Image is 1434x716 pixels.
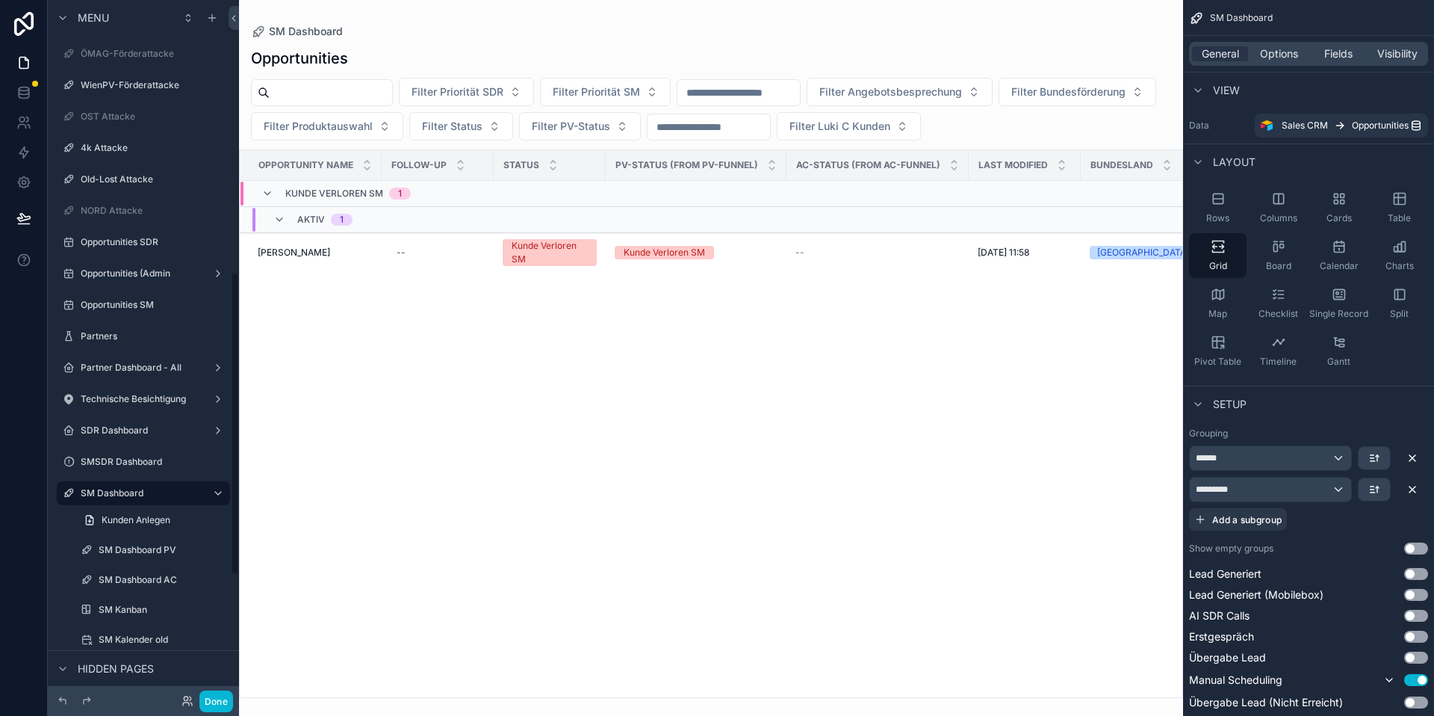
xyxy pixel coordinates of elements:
button: Table [1371,185,1428,230]
button: Gantt [1310,329,1368,374]
button: Single Record [1310,281,1368,326]
span: Single Record [1309,308,1368,320]
a: Old-Lost Attacke [57,167,230,191]
a: SMSDR Dashboard [57,450,230,474]
button: Board [1250,233,1307,278]
label: SM Kalender old [99,634,227,646]
label: Data [1189,120,1249,132]
a: Sales CRMOpportunities [1255,114,1428,138]
label: Old-Lost Attacke [81,173,227,185]
span: Grid [1209,260,1227,272]
span: Fields [1324,46,1353,61]
button: Pivot Table [1189,329,1247,374]
span: Manual Scheduling [1189,673,1282,688]
span: AC-Status (from AC-Funnel) [796,159,940,171]
span: Status [503,159,539,171]
span: Columns [1260,212,1297,224]
button: Add a subgroup [1189,508,1287,531]
a: SM Dashboard AC [75,568,230,592]
label: Grouping [1189,428,1228,439]
span: Menu [78,10,109,25]
button: Rows [1189,185,1247,230]
span: Sales CRM [1282,120,1328,132]
span: Bundesland [1090,159,1153,171]
a: ÖMAG-Förderattacke [57,42,230,66]
button: Charts [1371,233,1428,278]
span: Table [1388,212,1411,224]
span: Übergabe Lead [1189,650,1266,665]
a: Opportunities SM [57,293,230,317]
a: WienPV-Förderattacke [57,73,230,97]
span: Cards [1326,212,1352,224]
button: Done [199,691,233,712]
button: Checklist [1250,281,1307,326]
label: 4k Attacke [81,142,227,154]
label: SM Dashboard PV [99,544,227,556]
span: Layout [1213,155,1255,170]
a: SM Dashboard PV [75,538,230,562]
a: Opportunities (Admin [57,262,230,286]
span: Pivot Table [1194,356,1241,368]
label: Partners [81,330,227,342]
button: Timeline [1250,329,1307,374]
span: Lead Generiert (Mobilebox) [1189,587,1323,602]
button: Calendar [1310,233,1368,278]
a: Partner Dashboard - All [57,356,230,380]
button: Cards [1310,185,1368,230]
img: Airtable Logo [1261,120,1273,132]
span: PV-Status (from PV-Funnel) [615,159,758,171]
span: Lead Generiert [1189,567,1261,581]
span: SM Dashboard [1210,12,1273,24]
span: Board [1266,260,1291,272]
span: Kunden Anlegen [102,514,170,526]
a: SM Dashboard [57,481,230,505]
span: Map [1208,308,1227,320]
span: AI SDR Calls [1189,608,1250,623]
a: Opportunities SDR [57,230,230,254]
a: Partners [57,324,230,348]
div: 1 [398,188,402,200]
span: Setup [1213,397,1247,412]
span: Checklist [1258,308,1298,320]
label: Opportunities SDR [81,236,227,248]
label: Partner Dashboard - All [81,362,206,374]
button: Map [1189,281,1247,326]
a: OST Attacke [57,105,230,129]
label: Show empty groups [1189,543,1273,555]
a: Kunden Anlegen [75,508,230,532]
a: SM Kalender old [75,628,230,652]
span: Visibility [1377,46,1418,61]
span: Hidden pages [78,661,154,676]
label: SDR Dashboard [81,425,206,436]
span: View [1213,83,1240,98]
label: NORD Attacke [81,205,227,217]
span: Last Modified [978,159,1048,171]
a: SM Kanban [75,598,230,622]
span: Add a subgroup [1212,514,1282,525]
button: Split [1371,281,1428,326]
span: Kunde Verloren SM [285,188,383,200]
span: Erstgespräch [1189,629,1254,644]
a: SDR Dashboard [57,419,230,442]
span: Rows [1206,212,1229,224]
label: SM Kanban [99,604,227,616]
label: OST Attacke [81,111,227,123]
a: NORD Attacke [57,199,230,223]
span: Split [1390,308,1409,320]
button: Grid [1189,233,1247,278]
span: Opportunity Name [258,159,353,171]
span: Aktiv [297,214,325,226]
label: Technische Besichtigung [81,393,206,405]
span: Calendar [1320,260,1359,272]
span: Gantt [1327,356,1350,368]
div: 1 [340,214,344,226]
span: General [1202,46,1239,61]
button: Columns [1250,185,1307,230]
label: WienPV-Förderattacke [81,79,227,91]
span: Opportunities [1352,120,1409,132]
label: ÖMAG-Förderattacke [81,48,227,60]
label: SMSDR Dashboard [81,456,227,468]
label: SM Dashboard [81,487,200,499]
span: Charts [1385,260,1414,272]
span: Options [1260,46,1298,61]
